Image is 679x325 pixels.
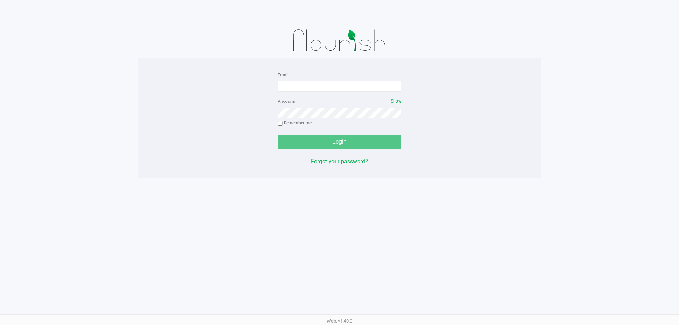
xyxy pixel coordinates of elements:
span: Web: v1.40.0 [327,318,352,324]
button: Forgot your password? [311,157,368,166]
label: Remember me [278,120,312,126]
span: Show [391,99,401,104]
label: Email [278,72,289,78]
label: Password [278,99,297,105]
input: Remember me [278,121,283,126]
